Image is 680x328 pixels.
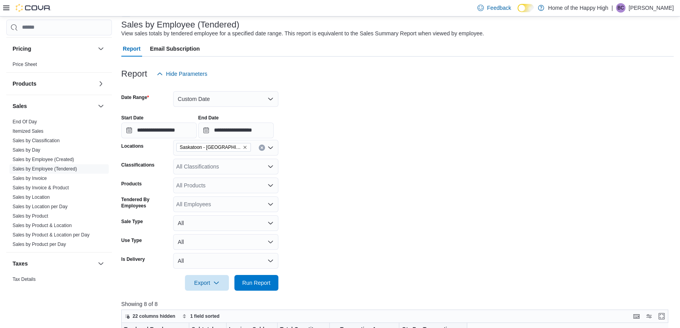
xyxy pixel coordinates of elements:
button: Sales [96,101,106,111]
label: Use Type [121,237,142,244]
input: Press the down key to open a popover containing a calendar. [198,123,274,138]
button: 1 field sorted [179,312,223,321]
span: Run Report [242,279,271,287]
div: Taxes [6,275,112,297]
a: Sales by Day [13,147,40,153]
span: Sales by Employee (Created) [13,156,74,163]
button: Export [185,275,229,291]
h3: Pricing [13,45,31,53]
label: Is Delivery [121,256,145,262]
span: Price Sheet [13,61,37,68]
span: 1 field sorted [190,313,219,319]
div: View sales totals by tendered employee for a specified date range. This report is equivalent to t... [121,29,484,38]
label: Locations [121,143,144,149]
span: Sales by Product & Location [13,222,72,229]
button: Clear input [259,145,265,151]
h3: Sales [13,102,27,110]
span: Export [190,275,224,291]
label: Date Range [121,94,149,101]
button: Open list of options [267,182,274,189]
a: Sales by Invoice [13,176,47,181]
span: Email Subscription [150,41,200,57]
a: Price Sheet [13,62,37,67]
a: Sales by Product & Location per Day [13,232,90,238]
img: Cova [16,4,51,12]
span: Report [123,41,141,57]
a: End Of Day [13,119,37,125]
a: Sales by Product per Day [13,242,66,247]
button: 22 columns hidden [122,312,179,321]
label: Start Date [121,115,144,121]
a: Itemized Sales [13,128,44,134]
h3: Report [121,69,147,79]
button: Sales [13,102,95,110]
button: Enter fullscreen [657,312,666,321]
input: Press the down key to open a popover containing a calendar. [121,123,197,138]
a: Sales by Product & Location [13,223,72,228]
button: All [173,234,278,250]
input: Dark Mode [517,4,534,12]
button: Pricing [13,45,95,53]
div: Sales [6,117,112,252]
button: Products [13,80,95,88]
p: | [611,3,613,13]
p: Showing 8 of 8 [121,300,674,308]
span: Sales by Invoice [13,175,47,181]
h3: Taxes [13,260,28,268]
label: Tendered By Employees [121,196,170,209]
p: Home of the Happy High [548,3,608,13]
label: End Date [198,115,219,121]
h3: Sales by Employee (Tendered) [121,20,239,29]
span: Sales by Location per Day [13,203,68,210]
span: Saskatoon - [GEOGRAPHIC_DATA] - Prairie Records [180,143,241,151]
button: Run Report [234,275,278,291]
button: Products [96,79,106,88]
button: Remove Saskatoon - Stonebridge - Prairie Records from selection in this group [243,145,247,150]
span: Feedback [487,4,511,12]
p: [PERSON_NAME] [629,3,674,13]
button: Pricing [96,44,106,53]
button: Custom Date [173,91,278,107]
a: Sales by Employee (Tendered) [13,166,77,172]
a: Sales by Location per Day [13,204,68,209]
button: Taxes [13,260,95,268]
span: 22 columns hidden [133,313,175,319]
button: Open list of options [267,163,274,170]
h3: Products [13,80,37,88]
button: Open list of options [267,201,274,207]
button: Keyboard shortcuts [632,312,641,321]
a: Sales by Employee (Created) [13,157,74,162]
button: Open list of options [267,145,274,151]
span: Hide Parameters [166,70,207,78]
label: Sale Type [121,218,143,225]
span: Tax Details [13,276,36,282]
a: Tax Details [13,277,36,282]
button: Display options [644,312,654,321]
button: Taxes [96,259,106,268]
label: Classifications [121,162,155,168]
a: Sales by Location [13,194,50,200]
span: BC [618,3,624,13]
button: All [173,253,278,269]
div: Pricing [6,60,112,72]
span: Sales by Product per Day [13,241,66,247]
a: Sales by Classification [13,138,60,143]
button: All [173,215,278,231]
span: Saskatoon - Stonebridge - Prairie Records [176,143,251,152]
a: Sales by Invoice & Product [13,185,69,191]
label: Products [121,181,142,187]
a: Sales by Product [13,213,48,219]
span: Sales by Classification [13,137,60,144]
button: Hide Parameters [154,66,210,82]
div: Brynn Cameron [616,3,625,13]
